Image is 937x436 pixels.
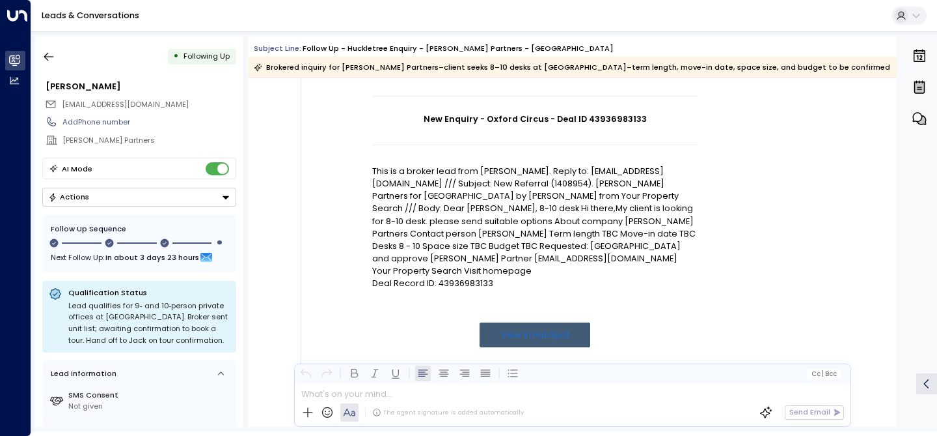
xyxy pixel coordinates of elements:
span: Intros@yourpropertysearch.co.uk [62,99,189,110]
span: Following Up [183,51,230,61]
div: Lead qualifies for 9‑ and 10‑person private offices at [GEOGRAPHIC_DATA]. Broker sent unit list; ... [68,300,230,346]
div: AI Mode [62,162,92,175]
label: SMS Consent [68,390,232,401]
div: AddPhone number [62,117,236,128]
div: [PERSON_NAME] [46,80,236,93]
div: Brokered inquiry for [PERSON_NAME] Partners–client seeks 8–10 desks at [GEOGRAPHIC_DATA]–term len... [254,61,890,74]
a: Leads & Conversations [42,10,139,21]
span: [EMAIL_ADDRESS][DOMAIN_NAME] [62,99,189,109]
button: Actions [42,188,236,207]
span: Subject Line: [254,43,301,53]
button: Undo [298,366,314,381]
h1: New Enquiry - Oxford Circus - Deal ID 43936983133 [372,113,698,125]
div: Follow up - Huckletree Enquiry - [PERSON_NAME] Partners - [GEOGRAPHIC_DATA] [303,43,614,54]
div: Not given [68,401,232,412]
a: View in HubSpot [480,323,590,348]
div: • [173,47,179,66]
span: Cc Bcc [811,370,837,377]
span: In about 3 days 23 hours [105,250,199,265]
a: Sent from automation [489,360,581,373]
p: This is a broker lead from [PERSON_NAME]. Reply to: [EMAIL_ADDRESS][DOMAIN_NAME] /// Subject: New... [372,165,698,278]
div: Button group with a nested menu [42,188,236,207]
div: [PERSON_NAME] Partners [62,135,236,146]
button: Cc|Bcc [807,369,841,379]
div: Lead Information [47,368,116,379]
p: Deal Record ID: 43936983133 [372,277,698,289]
p: Qualification Status [68,287,230,298]
div: Actions [48,192,89,201]
div: Follow Up Sequence [51,224,228,235]
div: Next Follow Up: [51,250,228,265]
span: | [822,370,824,377]
button: Redo [319,366,334,381]
div: The agent signature is added automatically [372,408,524,417]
